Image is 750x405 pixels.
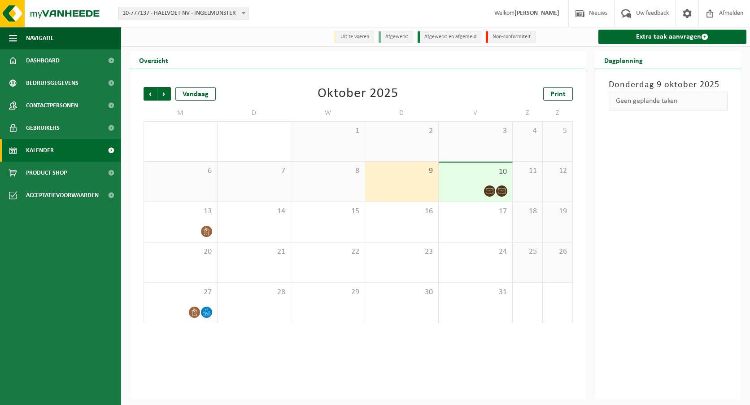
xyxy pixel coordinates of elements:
span: 7 [222,166,287,176]
td: D [218,105,292,121]
span: 5 [547,126,568,136]
span: Kalender [26,139,54,162]
span: Bedrijfsgegevens [26,72,78,94]
span: 21 [222,247,287,257]
span: 9 [370,166,434,176]
span: 15 [296,207,360,216]
span: 19 [547,207,568,216]
div: Geen geplande taken [609,92,728,110]
td: V [439,105,513,121]
div: Oktober 2025 [318,87,398,101]
li: Non-conformiteit [486,31,536,43]
span: Vorige [144,87,157,101]
span: 6 [148,166,213,176]
h2: Overzicht [130,51,177,69]
td: Z [513,105,543,121]
span: 13 [148,207,213,216]
span: 10-777137 - HAELVOET NV - INGELMUNSTER [119,7,248,20]
td: M [144,105,218,121]
span: 10 [443,167,508,177]
span: Product Shop [26,162,67,184]
span: 20 [148,247,213,257]
h2: Dagplanning [595,51,652,69]
li: Uit te voeren [334,31,374,43]
li: Afgewerkt [379,31,413,43]
span: Gebruikers [26,117,60,139]
td: Z [543,105,573,121]
td: W [291,105,365,121]
span: 1 [296,126,360,136]
span: 31 [443,287,508,297]
span: 26 [547,247,568,257]
span: 12 [547,166,568,176]
h3: Donderdag 9 oktober 2025 [609,78,728,92]
span: Contactpersonen [26,94,78,117]
span: 30 [370,287,434,297]
span: 3 [443,126,508,136]
span: 16 [370,207,434,216]
span: 10-777137 - HAELVOET NV - INGELMUNSTER [118,7,249,20]
li: Afgewerkt en afgemeld [418,31,481,43]
span: 23 [370,247,434,257]
strong: [PERSON_NAME] [515,10,559,17]
span: 24 [443,247,508,257]
span: Print [550,91,566,98]
span: Acceptatievoorwaarden [26,184,99,207]
span: 25 [517,247,538,257]
span: 27 [148,287,213,297]
span: 29 [296,287,360,297]
span: 11 [517,166,538,176]
span: Volgende [157,87,171,101]
a: Extra taak aanvragen [598,30,747,44]
span: Dashboard [26,49,60,72]
span: 4 [517,126,538,136]
div: Vandaag [175,87,216,101]
span: 8 [296,166,360,176]
td: D [365,105,439,121]
span: 28 [222,287,287,297]
span: 14 [222,207,287,216]
span: 22 [296,247,360,257]
span: 17 [443,207,508,216]
a: Print [543,87,573,101]
span: Navigatie [26,27,54,49]
span: 18 [517,207,538,216]
span: 2 [370,126,434,136]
